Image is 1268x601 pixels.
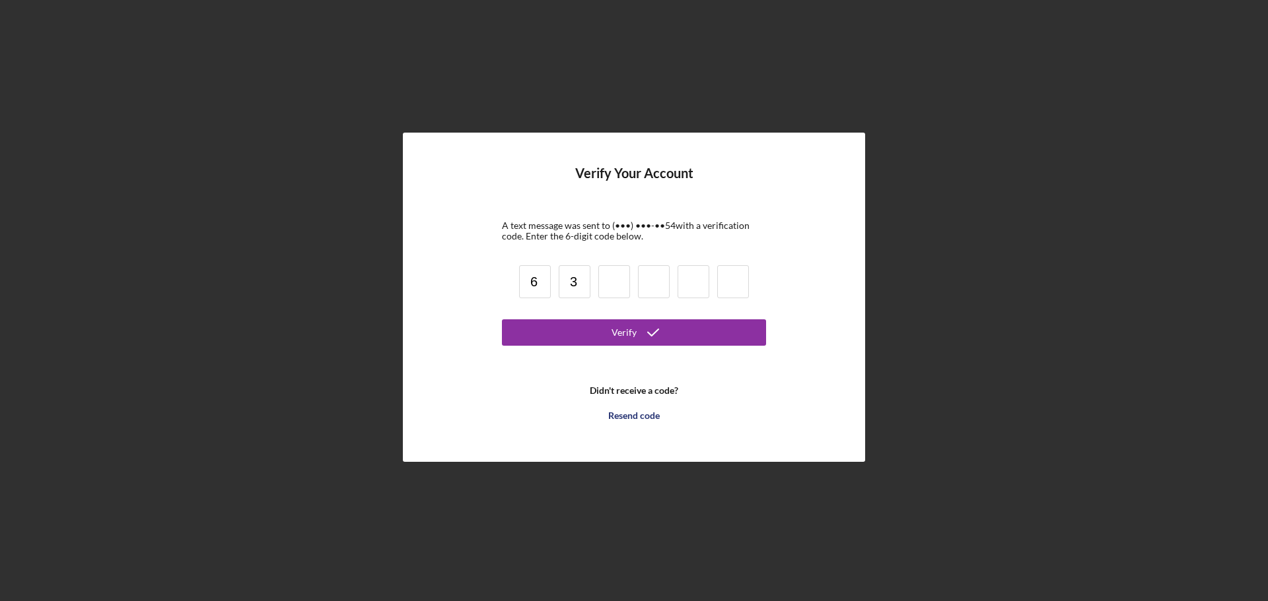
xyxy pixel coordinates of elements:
div: Resend code [608,402,660,429]
b: Didn't receive a code? [590,385,678,396]
h4: Verify Your Account [575,166,693,201]
button: Resend code [502,402,766,429]
button: Verify [502,319,766,346]
div: Verify [612,319,637,346]
div: A text message was sent to (•••) •••-•• 54 with a verification code. Enter the 6-digit code below. [502,220,766,241]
